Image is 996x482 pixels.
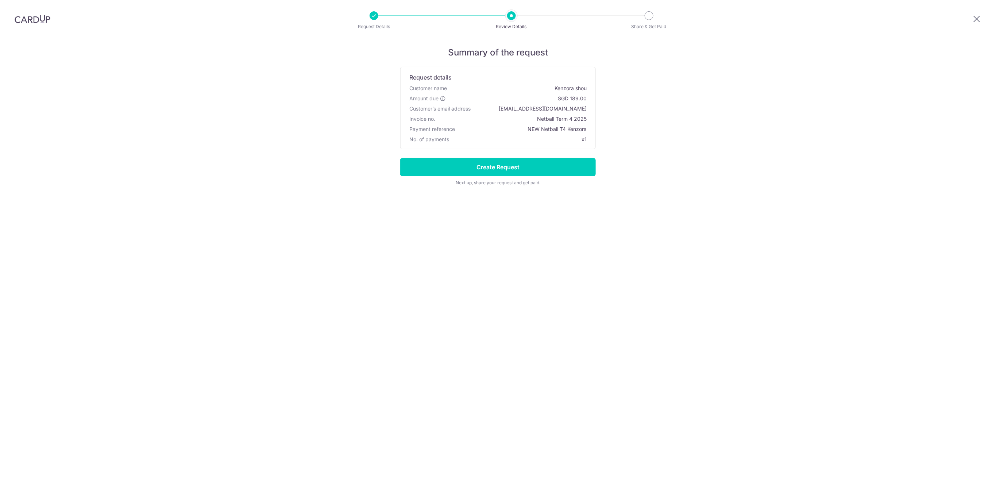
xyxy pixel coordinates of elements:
[409,126,455,133] span: Payment reference
[400,47,596,58] h5: Summary of the request
[458,126,587,133] span: NEW Netball T4 Kenzora
[400,179,596,186] div: Next up, share your request and get paid.
[409,105,471,112] span: Customer’s email address
[409,115,435,123] span: Invoice no.
[409,136,449,143] span: No. of payments
[15,15,50,23] img: CardUp
[622,23,676,30] p: Share & Get Paid
[450,85,587,92] span: Kenzora shou
[347,23,401,30] p: Request Details
[409,73,452,82] span: Request details
[438,115,587,123] span: Netball Term 4 2025
[409,85,447,92] span: Customer name
[474,105,587,112] span: [EMAIL_ADDRESS][DOMAIN_NAME]
[409,95,446,102] label: Amount due
[485,23,538,30] p: Review Details
[400,158,596,176] input: Create Request
[582,136,587,142] span: x1
[449,95,587,102] span: SGD 189.00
